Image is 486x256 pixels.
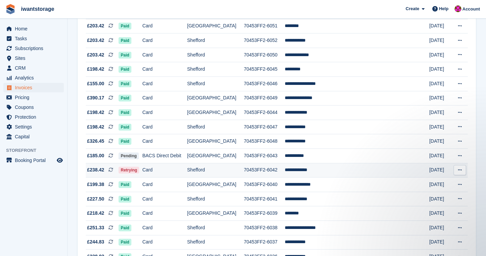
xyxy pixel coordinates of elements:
a: menu [3,112,64,122]
img: Jonathan [455,5,461,12]
td: [GEOGRAPHIC_DATA] [187,206,244,221]
span: Account [462,6,480,13]
td: [DATE] [429,19,452,33]
td: Card [142,91,187,106]
span: £198.42 [87,109,104,116]
td: Shefford [187,62,244,77]
td: 70453FF2-6041 [244,192,285,206]
td: 70453FF2-6040 [244,178,285,192]
span: £244.83 [87,238,104,246]
span: £203.42 [87,22,104,29]
td: Card [142,19,187,33]
a: menu [3,34,64,43]
td: Shefford [187,120,244,134]
span: Subscriptions [15,44,55,53]
span: £198.42 [87,66,104,73]
span: Analytics [15,73,55,83]
td: 70453FF2-6042 [244,163,285,178]
td: 70453FF2-6038 [244,220,285,235]
td: [DATE] [429,148,452,163]
span: £326.45 [87,138,104,145]
td: [DATE] [429,163,452,178]
td: [GEOGRAPHIC_DATA] [187,19,244,33]
span: Paid [119,95,131,101]
td: Shefford [187,48,244,62]
td: [DATE] [429,206,452,221]
a: iwantstorage [18,3,57,15]
span: £203.42 [87,37,104,44]
span: Invoices [15,83,55,92]
span: £199.38 [87,181,104,188]
span: Paid [119,196,131,203]
span: £155.00 [87,80,104,87]
span: Paid [119,239,131,246]
td: [DATE] [429,120,452,134]
span: Paid [119,80,131,87]
td: 70453FF2-6047 [244,120,285,134]
td: Card [142,235,187,250]
span: Create [406,5,419,12]
td: Card [142,163,187,178]
td: [GEOGRAPHIC_DATA] [187,134,244,149]
span: Paid [119,124,131,131]
td: [DATE] [429,48,452,62]
span: £218.42 [87,210,104,217]
td: Card [142,192,187,206]
a: menu [3,44,64,53]
a: menu [3,132,64,141]
a: menu [3,156,64,165]
a: menu [3,63,64,73]
td: [DATE] [429,62,452,77]
td: 70453FF2-6051 [244,19,285,33]
span: Protection [15,112,55,122]
td: Card [142,76,187,91]
span: Sites [15,53,55,63]
td: 70453FF2-6049 [244,91,285,106]
td: [DATE] [429,192,452,206]
span: Paid [119,138,131,145]
span: £251.33 [87,224,104,231]
span: Retrying [119,167,139,173]
td: 70453FF2-6037 [244,235,285,250]
span: Paid [119,37,131,44]
a: Preview store [56,156,64,164]
td: Card [142,62,187,77]
span: Paid [119,210,131,217]
span: Coupons [15,102,55,112]
td: Shefford [187,235,244,250]
td: Shefford [187,163,244,178]
td: [DATE] [429,235,452,250]
td: 70453FF2-6050 [244,48,285,62]
img: stora-icon-8386f47178a22dfd0bd8f6a31ec36ba5ce8667c1dd55bd0f319d3a0aa187defe.svg [5,4,16,14]
td: 70453FF2-6039 [244,206,285,221]
td: 70453FF2-6043 [244,148,285,163]
td: [DATE] [429,33,452,48]
span: Booking Portal [15,156,55,165]
td: Card [142,220,187,235]
td: 70453FF2-6052 [244,33,285,48]
td: [DATE] [429,220,452,235]
td: Shefford [187,220,244,235]
td: Card [142,120,187,134]
a: menu [3,53,64,63]
span: Paid [119,52,131,59]
a: menu [3,93,64,102]
td: 70453FF2-6044 [244,106,285,120]
span: Paid [119,66,131,73]
span: Pending [119,153,138,159]
td: [DATE] [429,91,452,106]
span: Tasks [15,34,55,43]
span: £203.42 [87,51,104,59]
td: Card [142,48,187,62]
span: £390.17 [87,94,104,101]
td: Shefford [187,192,244,206]
span: Paid [119,109,131,116]
span: Paid [119,181,131,188]
td: Card [142,134,187,149]
span: £238.42 [87,166,104,173]
td: [GEOGRAPHIC_DATA] [187,106,244,120]
td: Card [142,106,187,120]
td: [GEOGRAPHIC_DATA] [187,178,244,192]
td: [DATE] [429,106,452,120]
td: Card [142,33,187,48]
